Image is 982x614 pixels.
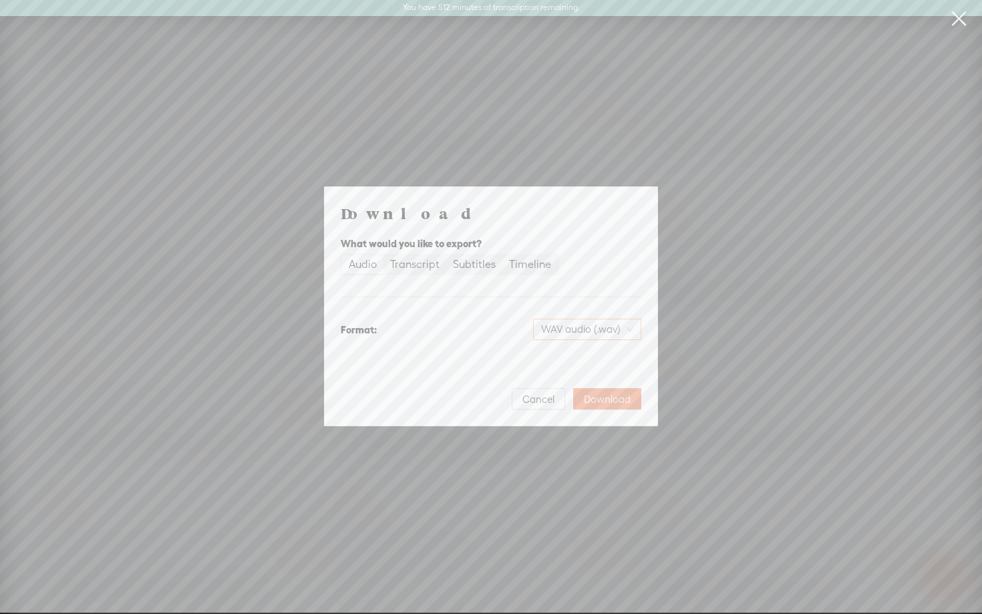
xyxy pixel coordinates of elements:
span: Cancel [522,393,554,406]
button: Download [573,388,641,410]
span: WAV audio (.wav) [541,319,633,339]
h4: Download [341,203,641,223]
div: Timeline [509,255,551,274]
div: Subtitles [453,255,496,274]
span: Download [584,393,631,406]
div: Transcript [390,255,440,274]
div: Format: [341,322,377,338]
button: Cancel [512,388,565,410]
div: Audio [349,255,377,274]
div: What would you like to export? [341,236,641,252]
div: segmented control [341,254,559,275]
